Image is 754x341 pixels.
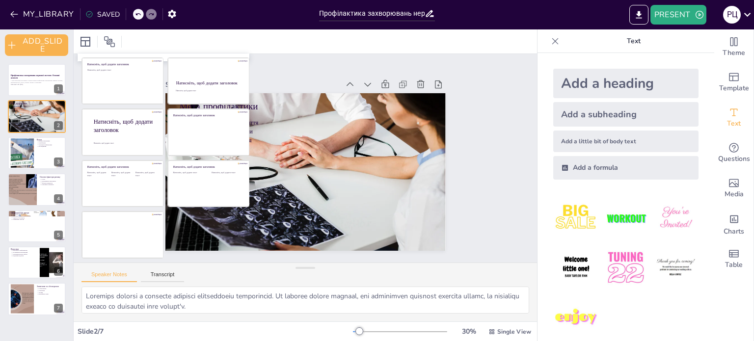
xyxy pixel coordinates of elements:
[727,118,741,129] span: Text
[603,245,648,290] img: 5.jpeg
[54,304,63,313] div: 7
[8,137,66,169] div: https://cdn.sendsteps.com/images/logo/sendsteps_logo_white.pnghttps://cdn.sendsteps.com/images/lo...
[54,84,63,93] div: 1
[42,182,63,184] p: Фізична активність
[141,271,185,282] button: Transcript
[13,213,63,215] p: Здоровий спосіб життя
[714,171,754,206] div: Add images, graphics, shapes or video
[39,140,63,142] p: Вплив захворювань
[190,136,431,145] p: Здоровий спосіб життя
[212,171,236,174] font: Натисніть, щоб додати текст
[553,102,699,127] div: Add a subheading
[13,255,37,257] p: Підтримка здоров'я
[553,295,599,341] img: 7.jpeg
[11,248,37,251] p: Висновки
[11,211,63,214] p: Профілактичні заходи
[54,121,63,130] div: 2
[319,6,425,21] input: INSERT_TITLE
[553,245,599,290] img: 4.jpeg
[179,100,431,113] p: Мета профілактики
[8,283,66,315] div: 7
[87,165,129,169] font: Натисніть, щоб додати заголовок
[54,231,63,239] div: 5
[714,206,754,241] div: Add charts and graphs
[42,181,63,183] p: Неправильне харчування
[173,114,215,118] font: Натисніть, щоб додати заголовок
[714,100,754,135] div: Add text boxes
[653,195,699,241] img: 3.jpeg
[13,215,63,217] p: Регулярні фізичні навантаження
[724,226,744,237] span: Charts
[87,69,111,71] font: Натисніть, щоб додати текст
[718,154,750,164] span: Questions
[190,118,431,127] p: Поліпшення якості життя
[54,157,63,166] div: 3
[11,74,59,79] strong: Профілактика захворювань нервової системи: Основні аспекти
[39,144,63,146] p: Значення профілактики
[87,62,129,66] font: Натисніть, щоб додати заголовок
[5,34,68,56] button: ADD_SLIDE
[714,65,754,100] div: Add ready made slides
[94,142,114,145] font: Натисніть, щоб додати текст
[719,83,749,94] span: Template
[81,287,529,314] textarea: Loremips dolorsi a consecte adipisci elitseddoeiu temporincid. Ut laboree dolore magnaal, eni adm...
[11,102,63,105] p: Мета профілактики
[553,156,699,180] div: Add a formula
[42,179,63,181] p: Стрес
[13,104,63,105] p: Зниження ризиків
[13,107,63,109] p: Стратегії профілактики
[725,260,743,270] span: Table
[37,285,63,288] p: Запитання та обговорення
[39,293,63,295] p: Важливість теми
[87,171,107,177] font: Натисніть, щоб додати текст
[7,6,78,22] button: MY_LIBRARY
[13,109,63,111] p: Здоровий спосіб життя
[190,109,431,118] p: Зниження ризиків
[13,251,37,253] p: Дотримання рекомендацій
[42,184,63,186] p: Генетична схильність
[8,173,66,206] div: https://cdn.sendsteps.com/images/logo/sendsteps_logo_white.pnghttps://cdn.sendsteps.com/images/lo...
[111,171,131,177] font: Натисніть, щоб додати текст
[723,48,745,58] span: Theme
[165,80,340,89] div: Slide 2
[39,288,63,290] p: Обговорення
[13,217,63,219] p: Медичні обстеження
[39,146,63,148] p: Дослідження
[11,83,63,85] p: Generated with [URL]
[135,171,155,177] font: Натисніть, щоб додати текст
[173,165,215,169] font: Натисніть, щоб додати заголовок
[13,253,37,255] p: Покращення якості життя
[723,6,741,24] div: Р Ц
[8,246,66,279] div: https://cdn.sendsteps.com/images/logo/sendsteps_logo_white.pnghttps://cdn.sendsteps.com/images/lo...
[173,171,197,174] font: Натисніть, щоб додати текст
[653,245,699,290] img: 6.jpeg
[603,195,648,241] img: 2.jpeg
[8,210,66,242] div: https://cdn.sendsteps.com/images/logo/sendsteps_logo_white.pnghttps://cdn.sendsteps.com/images/lo...
[725,189,744,200] span: Media
[13,218,63,220] p: Управління стресом
[8,64,66,96] div: https://cdn.sendsteps.com/images/logo/sendsteps_logo_white.pnghttps://cdn.sendsteps.com/images/lo...
[714,29,754,65] div: Change the overall theme
[81,271,137,282] button: Speaker Notes
[176,80,238,86] font: Натисніть, щоб додати заголовок
[497,328,531,336] span: Single View
[723,5,741,25] button: Р Ц
[94,118,153,134] font: Натисніть, щоб додати заголовок
[39,142,63,144] p: Запобігання
[629,5,648,25] button: EXPORT_TO_POWERPOINT
[37,138,63,141] p: Вступ
[54,267,63,276] div: 6
[11,80,63,83] p: У цій презентації розглянемо основні аспекти профілактики захворювань нервової системи, включаючи...
[176,90,196,92] font: Натисніть, щоб додати текст
[563,29,704,53] p: Text
[78,34,93,50] div: Layout
[85,10,120,19] div: SAVED
[714,135,754,171] div: Get real-time input from your audience
[104,36,115,48] span: Position
[553,195,599,241] img: 1.jpeg
[553,69,699,98] div: Add a heading
[553,131,699,152] div: Add a little bit of body text
[40,176,63,179] p: Основні фактори ризику
[457,327,481,336] div: 30 %
[13,105,63,107] p: Поліпшення якості життя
